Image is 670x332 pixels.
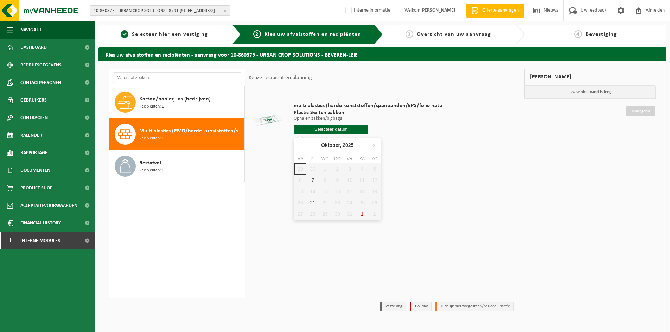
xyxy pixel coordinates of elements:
span: multi plastics (harde kunststoffen/spanbanden/EPS/folie natu [294,102,442,109]
div: di [306,155,319,162]
span: I [7,232,13,249]
span: Bedrijfsgegevens [20,56,62,74]
label: Interne informatie [344,5,390,16]
span: Selecteer hier een vestiging [132,32,208,37]
div: za [356,155,368,162]
span: Contracten [20,109,48,126]
span: Recipiënten: 1 [139,135,164,142]
span: Multi plastics (PMD/harde kunststoffen/spanbanden/EPS/folie naturel/folie gemengd) [139,127,243,135]
span: 10-860375 - URBAN CROP SOLUTIONS - 8791 [STREET_ADDRESS] [94,6,221,16]
div: zo [368,155,381,162]
span: Financial History [20,214,61,232]
span: 4 [574,30,582,38]
div: Keuze recipiënt en planning [245,69,315,86]
li: Tijdelijk niet toegestaan/période limitée [435,302,514,311]
span: Rapportage [20,144,47,162]
a: 1Selecteer hier een vestiging [102,30,226,39]
span: Recipiënten: 1 [139,103,164,110]
a: Doorgaan [626,106,655,116]
span: Contactpersonen [20,74,61,91]
li: Holiday [410,302,432,311]
span: Kalender [20,126,42,144]
button: 10-860375 - URBAN CROP SOLUTIONS - 8791 [STREET_ADDRESS] [90,5,230,16]
strong: [PERSON_NAME] [420,8,455,13]
span: Gebruikers [20,91,47,109]
span: Acceptatievoorwaarden [20,197,77,214]
i: 2025 [343,143,353,148]
div: ma [294,155,306,162]
span: 3 [406,30,413,38]
li: Vaste dag [380,302,406,311]
button: Restafval Recipiënten: 1 [109,150,245,182]
span: 1 [121,30,128,38]
div: Oktober, [318,139,356,151]
span: Restafval [139,159,161,167]
span: Plastic Switch zakken [294,109,442,116]
span: Interne modules [20,232,60,249]
div: wo [319,155,331,162]
span: Product Shop [20,179,52,197]
div: vr [344,155,356,162]
span: Recipiënten: 1 [139,167,164,174]
div: [PERSON_NAME] [524,69,656,85]
p: Ophalen zakken/bigbags [294,116,442,121]
button: Karton/papier, los (bedrijven) Recipiënten: 1 [109,86,245,118]
p: Uw winkelmand is leeg [525,85,656,99]
span: Navigatie [20,21,42,39]
input: Selecteer datum [294,125,368,134]
input: Materiaal zoeken [113,72,241,83]
h2: Kies uw afvalstoffen en recipiënten - aanvraag voor 10-860375 - URBAN CROP SOLUTIONS - BEVEREN-LEIE [98,47,666,61]
span: Dashboard [20,39,47,56]
span: Bevestiging [586,32,617,37]
button: Multi plastics (PMD/harde kunststoffen/spanbanden/EPS/folie naturel/folie gemengd) Recipiënten: 1 [109,118,245,150]
span: Kies uw afvalstoffen en recipiënten [264,32,361,37]
div: do [331,155,344,162]
span: Overzicht van uw aanvraag [417,32,491,37]
span: Karton/papier, los (bedrijven) [139,95,211,103]
div: 21 [306,197,319,208]
div: 7 [306,175,319,186]
span: Documenten [20,162,50,179]
span: 2 [253,30,261,38]
a: Offerte aanvragen [466,4,524,18]
span: Offerte aanvragen [480,7,521,14]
